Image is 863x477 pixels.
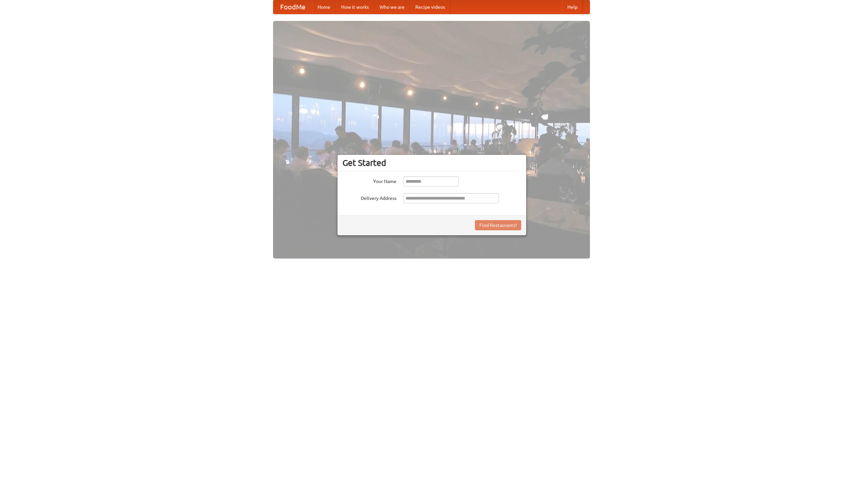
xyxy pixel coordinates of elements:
a: How it works [336,0,374,14]
a: Who we are [374,0,410,14]
label: Delivery Address [343,193,396,202]
a: Recipe videos [410,0,450,14]
a: FoodMe [273,0,312,14]
label: Your Name [343,176,396,185]
button: Find Restaurants! [475,220,521,230]
h3: Get Started [343,158,521,168]
a: Help [562,0,583,14]
a: Home [312,0,336,14]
